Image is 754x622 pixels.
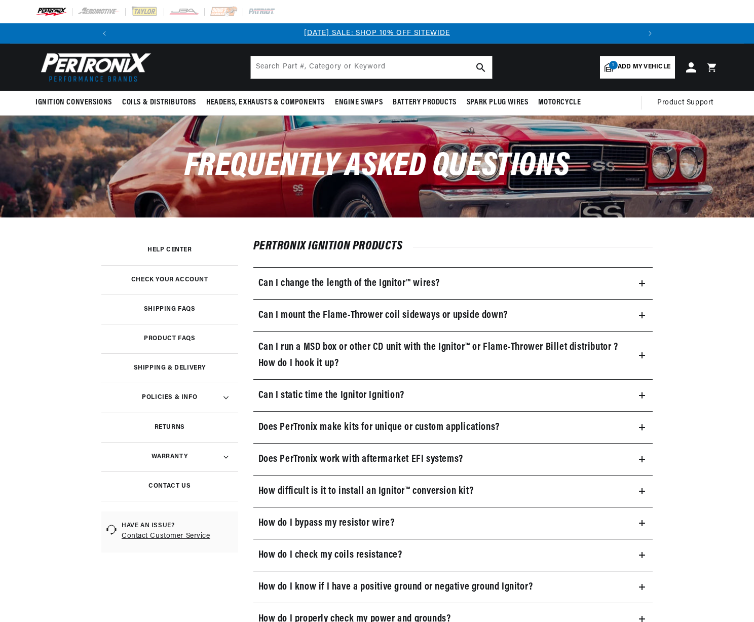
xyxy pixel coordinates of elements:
summary: Does PerTronix make kits for unique or custom applications? [253,412,653,443]
a: 1Add my vehicle [600,56,675,79]
h3: Policies & Info [142,395,197,400]
h3: Does PerTronix make kits for unique or custom applications? [258,419,500,435]
slideshow-component: Translation missing: en.sections.announcements.announcement_bar [10,23,744,44]
summary: Spark Plug Wires [462,91,534,115]
a: Help Center [101,235,238,265]
summary: How do I check my coils resistance? [253,539,653,571]
h3: Product FAQs [144,336,195,341]
button: Translation missing: en.sections.announcements.next_announcement [640,23,660,44]
summary: How do I know if I have a positive ground or negative ground Ignitor? [253,571,653,603]
summary: Can I run a MSD box or other CD unit with the Ignitor™ or Flame-Thrower Billet distributor ? How ... [253,332,653,379]
span: Engine Swaps [335,97,383,108]
summary: Ignition Conversions [35,91,117,115]
summary: Coils & Distributors [117,91,201,115]
summary: Battery Products [388,91,462,115]
img: Pertronix [35,50,152,85]
summary: Does PerTronix work with aftermarket EFI systems? [253,444,653,475]
summary: Warranty [101,442,238,471]
h3: Can I static time the Ignitor Ignition? [258,387,404,404]
h3: How difficult is it to install an Ignitor™ conversion kit? [258,483,474,499]
summary: Can I static time the Ignitor Ignition? [253,380,653,411]
a: Contact Customer Service [122,530,233,542]
summary: Policies & Info [101,383,238,412]
summary: Product Support [657,91,719,115]
span: 1 [609,61,618,69]
a: Check your account [101,265,238,295]
summary: Can I mount the Flame-Thrower coil sideways or upside down? [253,300,653,331]
h3: Can I mount the Flame-Thrower coil sideways or upside down? [258,307,508,323]
h3: Can I change the length of the Ignitor™ wires? [258,275,440,291]
span: Battery Products [393,97,457,108]
summary: How do I bypass my resistor wire? [253,507,653,539]
h3: How do I know if I have a positive ground or negative ground Ignitor? [258,579,533,595]
h3: How do I check my coils resistance? [258,547,402,563]
h3: Returns [155,425,185,430]
button: Translation missing: en.sections.announcements.previous_announcement [94,23,115,44]
a: Contact Us [101,471,238,501]
a: [DATE] SALE: SHOP 10% OFF SITEWIDE [304,29,450,37]
span: Have an issue? [122,522,233,530]
span: Coils & Distributors [122,97,196,108]
a: Returns [101,413,238,442]
summary: Headers, Exhausts & Components [201,91,330,115]
span: Headers, Exhausts & Components [206,97,325,108]
h3: Shipping & Delivery [134,365,206,371]
h3: Warranty [152,454,187,459]
div: Announcement [115,28,640,39]
summary: How difficult is it to install an Ignitor™ conversion kit? [253,475,653,507]
span: Motorcycle [538,97,581,108]
span: Ignition Conversions [35,97,112,108]
span: Add my vehicle [618,62,670,72]
summary: Engine Swaps [330,91,388,115]
span: Spark Plug Wires [467,97,529,108]
h3: Shipping FAQs [144,307,196,312]
span: Product Support [657,97,713,108]
summary: Can I change the length of the Ignitor™ wires? [253,268,653,299]
h3: Does PerTronix work with aftermarket EFI systems? [258,451,463,467]
a: Shipping FAQs [101,295,238,324]
span: Frequently Asked Questions [184,150,570,183]
div: 1 of 3 [115,28,640,39]
a: Product FAQs [101,324,238,353]
a: Shipping & Delivery [101,353,238,383]
h3: How do I bypass my resistor wire? [258,515,395,531]
button: search button [470,56,492,79]
input: Search Part #, Category or Keyword [251,56,492,79]
span: Pertronix Ignition Products [253,240,413,252]
h3: Help Center [147,247,192,252]
h3: Can I run a MSD box or other CD unit with the Ignitor™ or Flame-Thrower Billet distributor ? How ... [258,339,628,372]
summary: Motorcycle [533,91,586,115]
h3: Check your account [131,277,208,282]
h3: Contact Us [148,484,191,489]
